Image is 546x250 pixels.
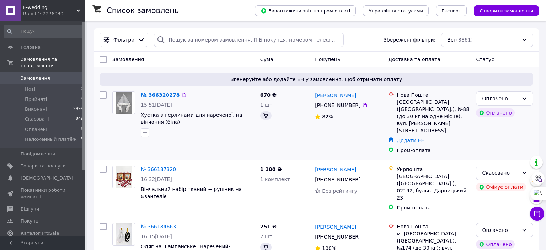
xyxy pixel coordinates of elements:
span: 0 [81,86,83,92]
a: [PERSON_NAME] [315,166,356,173]
span: Показники роботи компанії [21,187,66,200]
input: Пошук за номером замовлення, ПІБ покупця, номером телефону, Email, номером накладної [154,33,343,47]
span: 2 шт. [260,234,274,239]
span: Без рейтингу [322,188,357,194]
div: [PHONE_NUMBER] [314,100,362,110]
span: 15:51[DATE] [141,102,172,108]
div: Пром-оплата [397,204,470,211]
span: 849 [76,116,83,122]
span: Замовлення та повідомлення [21,56,85,69]
span: E-wedding [23,4,76,11]
span: 6 [81,126,83,133]
div: Ваш ID: 2276930 [23,11,85,17]
span: Завантажити звіт по пром-оплаті [261,7,350,14]
span: [DEMOGRAPHIC_DATA] [21,175,73,181]
div: [PHONE_NUMBER] [314,175,362,185]
div: [GEOGRAPHIC_DATA] ([GEOGRAPHIC_DATA].), 02192, бульв. Дарницький, 23 [397,173,470,201]
span: 3 [81,136,83,143]
a: Фото товару [112,223,135,246]
span: Експорт [441,8,461,14]
a: № 366187320 [141,166,176,172]
img: Фото товару [116,166,132,188]
span: Повідомлення [21,151,55,157]
a: [PERSON_NAME] [315,223,356,230]
a: Створити замовлення [467,7,539,13]
span: Покупці [21,218,40,224]
h1: Список замовлень [107,6,179,15]
span: Згенеруйте або додайте ЕН у замовлення, щоб отримати оплату [102,76,530,83]
div: Скасовано [482,169,519,177]
span: Cума [260,57,273,62]
span: 251 ₴ [260,224,277,229]
a: [PERSON_NAME] [315,92,356,99]
div: Оплачено [476,240,514,249]
span: Відгуки [21,206,39,212]
span: (3861) [456,37,473,43]
div: Укрпошта [397,166,470,173]
button: Експорт [436,5,467,16]
div: Оплачено [476,108,514,117]
span: Наложенный платёж [25,136,77,143]
div: Очікує оплати [476,183,526,191]
span: Каталог ProSale [21,230,59,236]
span: Товари та послуги [21,163,66,169]
span: 1 шт. [260,102,274,108]
button: Управління статусами [363,5,429,16]
div: [PHONE_NUMBER] [314,232,362,242]
a: Вінчальний набір тканий + рушник на Євангеліє [141,186,242,199]
span: Замовлення [21,75,50,81]
img: Фото товару [116,92,132,114]
div: Нова Пошта [397,91,470,99]
span: 670 ₴ [260,92,277,98]
span: 1 100 ₴ [260,166,282,172]
span: Головна [21,44,41,50]
span: Управління статусами [369,8,423,14]
span: Прийняті [25,96,47,102]
a: Фото товару [112,166,135,188]
span: Всі [447,36,455,43]
span: 1 комплект [260,176,290,182]
span: 2999 [73,106,83,112]
span: Нові [25,86,35,92]
span: Доставка та оплата [388,57,440,62]
span: Покупець [315,57,340,62]
a: Фото товару [112,91,135,114]
div: Оплачено [482,226,519,234]
span: Фільтри [113,36,134,43]
span: Статус [476,57,494,62]
span: Створити замовлення [480,8,533,14]
button: Завантажити звіт по пром-оплаті [255,5,356,16]
a: № 366320278 [141,92,180,98]
a: Хустка з перлинами для нареченої, на вінчання (біла) [141,112,242,125]
div: Нова Пошта [397,223,470,230]
span: 82% [322,114,333,119]
span: 16:32[DATE] [141,176,172,182]
span: Замовлення [112,57,144,62]
span: Збережені фільтри: [384,36,435,43]
a: № 366184663 [141,224,176,229]
div: [GEOGRAPHIC_DATA] ([GEOGRAPHIC_DATA].), №88 (до 30 кг на одне місце): вул. [PERSON_NAME][STREET_A... [397,99,470,134]
span: Оплачені [25,126,47,133]
input: Пошук [4,25,84,38]
button: Створити замовлення [474,5,539,16]
img: Фото товару [116,223,132,245]
a: Додати ЕН [397,138,425,143]
span: Скасовані [25,116,49,122]
div: Оплачено [482,95,519,102]
button: Чат з покупцем [530,207,544,221]
span: Виконані [25,106,47,112]
span: 4 [81,96,83,102]
div: Пром-оплата [397,147,470,154]
span: 16:15[DATE] [141,234,172,239]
